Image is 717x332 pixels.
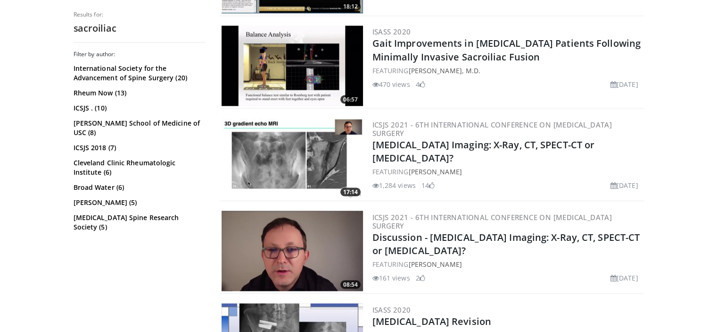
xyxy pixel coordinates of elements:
[222,211,363,291] img: e2a3fa30-bc3e-4aea-a141-95efaa5e3f81.300x170_q85_crop-smart_upscale.jpg
[372,305,411,314] a: ISASS 2020
[610,79,638,89] li: [DATE]
[421,180,435,190] li: 14
[222,26,363,106] a: 06:57
[408,167,462,176] a: [PERSON_NAME]
[222,211,363,291] a: 08:54
[74,143,203,152] a: ICSJS 2018 (7)
[408,66,480,75] a: [PERSON_NAME], M.D.
[74,213,203,231] a: [MEDICAL_DATA] Spine Research Society (5)
[222,118,363,198] img: 503d0ae3-612a-4114-ae47-df1e4b3646a1.300x170_q85_crop-smart_upscale.jpg
[372,27,411,36] a: ISASS 2020
[74,103,203,112] a: ICSJS . (10)
[74,197,203,207] a: [PERSON_NAME] (5)
[610,180,638,190] li: [DATE]
[74,22,206,34] h2: sacroiliac
[372,272,410,282] li: 161 views
[416,272,425,282] li: 2
[372,180,416,190] li: 1,284 views
[372,79,410,89] li: 470 views
[74,50,206,58] h3: Filter by author:
[340,2,361,11] span: 18:12
[610,272,638,282] li: [DATE]
[372,65,642,75] div: FEATURING
[372,315,491,327] a: [MEDICAL_DATA] Revision
[222,26,363,106] img: dd51d02a-d7f3-4e9f-b2c1-35b3fc57a792.300x170_q85_crop-smart_upscale.jpg
[340,187,361,196] span: 17:14
[372,119,612,137] a: ICSJS 2021 - 6th International Conference on [MEDICAL_DATA] Surgery
[340,280,361,289] span: 08:54
[372,212,612,230] a: ICSJS 2021 - 6th International Conference on [MEDICAL_DATA] Surgery
[74,63,203,82] a: International Society for the Advancement of Spine Surgery (20)
[372,138,595,164] a: [MEDICAL_DATA] Imaging: X-Ray, CT, SPECT-CT or [MEDICAL_DATA]?
[372,166,642,176] div: FEATURING
[372,259,642,269] div: FEATURING
[74,11,206,18] p: Results for:
[74,118,203,137] a: [PERSON_NAME] School of Medicine of USC (8)
[222,118,363,198] a: 17:14
[372,230,640,256] a: Discussion - [MEDICAL_DATA] Imaging: X-Ray, CT, SPECT-CT or [MEDICAL_DATA]?
[74,88,203,97] a: Rheum Now (13)
[416,79,425,89] li: 4
[408,259,462,268] a: [PERSON_NAME]
[372,37,641,63] a: Gait Improvements in [MEDICAL_DATA] Patients Following Minimally Invasive Sacroiliac Fusion
[340,95,361,103] span: 06:57
[74,182,203,192] a: Broad Water (6)
[74,158,203,177] a: Cleveland Clinic Rheumatologic Institute (6)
